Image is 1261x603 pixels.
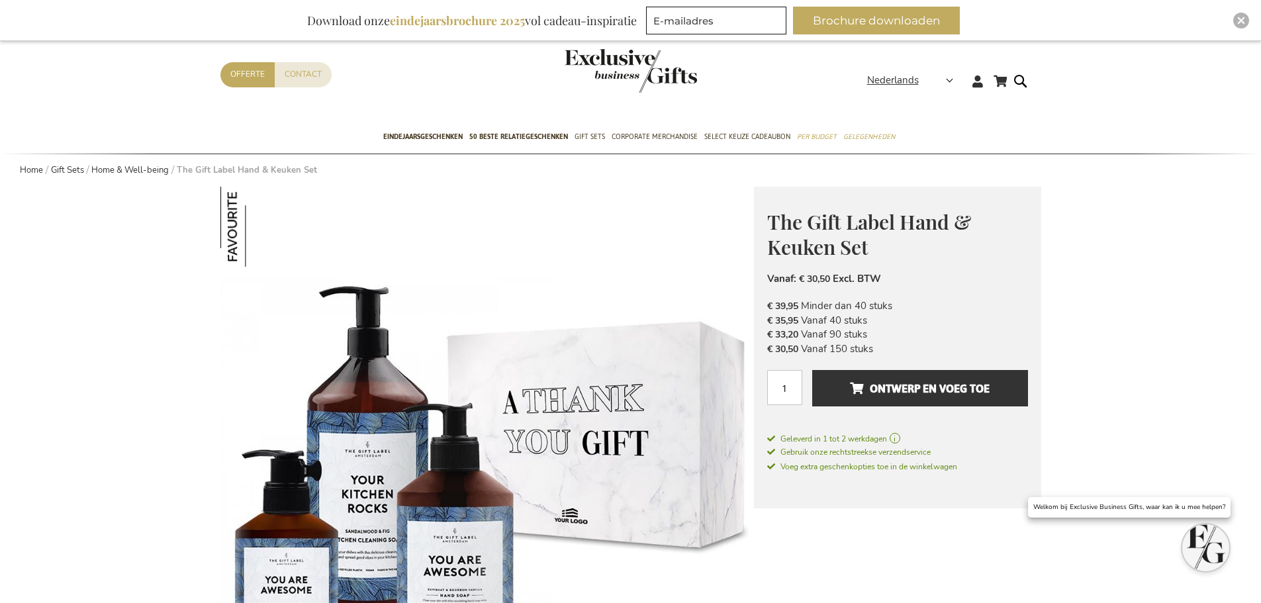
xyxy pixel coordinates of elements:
span: Nederlands [867,73,919,88]
span: Excl. BTW [833,272,881,285]
a: Contact [275,62,332,87]
a: Home [20,164,43,176]
span: € 35,95 [767,314,798,327]
a: Voeg extra geschenkopties toe in de winkelwagen [767,459,1028,473]
li: Vanaf 90 stuks [767,328,1028,342]
div: Download onze vol cadeau-inspiratie [301,7,643,34]
span: € 30,50 [799,273,830,285]
b: eindejaarsbrochure 2025 [390,13,525,28]
li: Minder dan 40 stuks [767,299,1028,313]
span: Corporate Merchandise [612,130,698,144]
button: Ontwerp en voeg toe [812,370,1027,406]
input: E-mailadres [646,7,786,34]
span: Gelegenheden [843,130,895,144]
img: Close [1237,17,1245,24]
form: marketing offers and promotions [646,7,790,38]
a: Gebruik onze rechtstreekse verzendservice [767,445,1028,459]
span: Gebruik onze rechtstreekse verzendservice [767,447,931,457]
span: € 39,95 [767,300,798,312]
span: Per Budget [797,130,837,144]
span: 50 beste relatiegeschenken [469,130,568,144]
span: Gift Sets [575,130,605,144]
button: Brochure downloaden [793,7,960,34]
div: Nederlands [867,73,962,88]
a: Offerte [220,62,275,87]
strong: The Gift Label Hand & Keuken Set [177,164,317,176]
span: The Gift Label Hand & Keuken Set [767,209,971,261]
img: Exclusive Business gifts logo [565,49,697,93]
li: Vanaf 150 stuks [767,342,1028,356]
span: € 30,50 [767,343,798,355]
a: Geleverd in 1 tot 2 werkdagen [767,433,1028,445]
span: Select Keuze Cadeaubon [704,130,790,144]
li: Vanaf 40 stuks [767,314,1028,328]
a: store logo [565,49,631,93]
span: Eindejaarsgeschenken [383,130,463,144]
div: Close [1233,13,1249,28]
a: Gift Sets [51,164,84,176]
span: Vanaf: [767,272,796,285]
span: Voeg extra geschenkopties toe in de winkelwagen [767,461,957,472]
span: Ontwerp en voeg toe [850,378,990,399]
input: Aantal [767,370,802,405]
span: € 33,20 [767,328,798,341]
img: The Gift Label Hand & Keuken Set [220,187,301,267]
a: Home & Well-being [91,164,169,176]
